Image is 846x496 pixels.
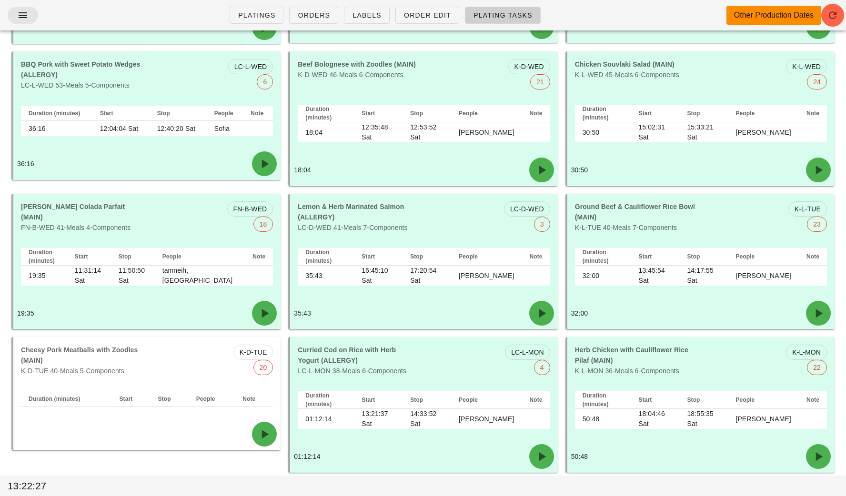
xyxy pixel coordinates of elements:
[245,248,273,266] th: Note
[451,105,522,122] th: People
[451,248,522,266] th: People
[799,248,827,266] th: Note
[631,248,680,266] th: Start
[403,122,451,142] td: 12:53:52 Sat
[292,53,424,95] div: K-D-WED 46-Meals 6-Components
[238,11,275,19] span: Platings
[734,10,814,21] div: Other Production Dates
[290,440,557,473] div: 01:12:14
[292,196,424,238] div: LC-D-WED 41-Meals 7-Components
[536,75,544,89] span: 21
[234,60,267,74] span: LC-L-WED
[233,202,267,216] span: FN-B-WED
[21,121,92,136] td: 36:16
[575,105,631,122] th: Duration (minutes)
[575,122,631,142] td: 30:50
[575,266,631,286] td: 32:00
[451,266,522,286] td: [PERSON_NAME]
[451,391,522,409] th: People
[111,391,150,407] th: Start
[13,297,281,329] div: 19:35
[575,391,631,409] th: Duration (minutes)
[298,266,354,286] td: 35:43
[298,346,396,364] b: Curried Cod on Rice with Herb Yogurt (ALLERGY)
[289,7,338,24] a: Orders
[679,391,728,409] th: Stop
[155,266,245,286] td: tamneih,[GEOGRAPHIC_DATA]
[67,248,111,266] th: Start
[354,248,403,266] th: Start
[235,391,273,407] th: Note
[631,391,680,409] th: Start
[352,11,382,19] span: Labels
[403,391,451,409] th: Stop
[354,122,403,142] td: 12:35:48 Sat
[92,121,150,136] td: 12:04:04 Sat
[575,60,675,68] b: Chicken Souvlaki Salad (MAIN)
[728,266,798,286] td: [PERSON_NAME]
[354,266,403,286] td: 16:45:10 Sat
[679,409,728,429] td: 18:55:35 Sat
[728,122,798,142] td: [PERSON_NAME]
[298,391,354,409] th: Duration (minutes)
[290,297,557,329] div: 35:43
[21,60,140,79] b: BBQ Pork with Sweet Potato Wedges (ALLERGY)
[292,339,424,382] div: LC-L-MON 38-Meals 6-Components
[728,105,798,122] th: People
[240,345,267,359] span: K-D-TUE
[92,106,150,121] th: Start
[813,75,821,89] span: 24
[813,360,821,375] span: 22
[21,248,67,266] th: Duration (minutes)
[510,202,544,216] span: LC-D-WED
[21,106,92,121] th: Duration (minutes)
[567,154,835,186] div: 30:50
[290,154,557,186] div: 18:04
[569,53,701,95] div: K-L-WED 45-Meals 6-Components
[155,248,245,266] th: People
[631,105,680,122] th: Start
[799,391,827,409] th: Note
[15,339,147,382] div: K-D-TUE 40-Meals 5-Components
[792,60,821,74] span: K-L-WED
[21,203,125,221] b: [PERSON_NAME] Colada Parfait (MAIN)
[354,105,403,122] th: Start
[297,11,330,19] span: Orders
[569,339,701,382] div: K-L-MON 36-Meals 6-Components
[403,409,451,429] td: 14:33:52 Sat
[298,248,354,266] th: Duration (minutes)
[679,105,728,122] th: Stop
[631,266,680,286] td: 13:45:54 Sat
[451,409,522,429] td: [PERSON_NAME]
[575,346,688,364] b: Herb Chicken with Cauliflower Rice Pilaf (MAIN)
[6,476,75,495] div: 13:22:27
[298,105,354,122] th: Duration (minutes)
[403,11,451,19] span: Order Edit
[403,105,451,122] th: Stop
[298,203,404,221] b: Lemon & Herb Marinated Salmon (ALLERGY)
[575,203,695,221] b: Ground Beef & Cauliflower Rice Bowl (MAIN)
[354,391,403,409] th: Start
[511,345,544,359] span: LC-L-MON
[522,105,550,122] th: Note
[799,105,827,122] th: Note
[207,121,243,136] td: Sofia
[111,266,155,286] td: 11:50:50 Sat
[243,106,273,121] th: Note
[728,391,798,409] th: People
[792,345,821,359] span: K-L-MON
[151,391,189,407] th: Stop
[465,7,541,24] a: Plating Tasks
[569,196,701,238] div: K-L-TUE 40-Meals 7-Components
[522,391,550,409] th: Note
[344,7,390,24] a: Labels
[540,360,544,375] span: 4
[514,60,544,74] span: K-D-WED
[679,122,728,142] td: 15:33:21 Sat
[395,7,459,24] a: Order Edit
[679,248,728,266] th: Stop
[575,409,631,429] td: 50:48
[728,248,798,266] th: People
[298,122,354,142] td: 18:04
[21,391,111,407] th: Duration (minutes)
